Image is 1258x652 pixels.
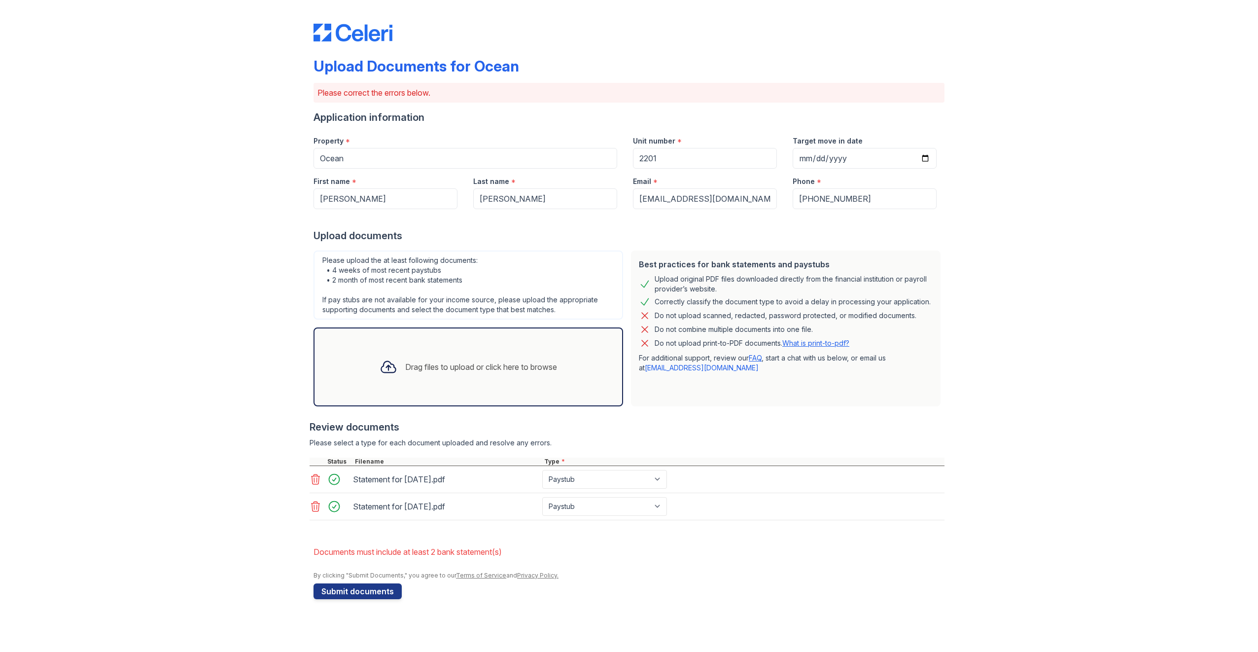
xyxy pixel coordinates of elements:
div: Review documents [310,420,944,434]
label: Phone [793,177,815,186]
div: By clicking "Submit Documents," you agree to our and [314,572,944,580]
div: Do not combine multiple documents into one file. [655,324,813,335]
a: FAQ [749,354,762,362]
a: What is print-to-pdf? [782,339,849,347]
li: Documents must include at least 2 bank statement(s) [314,542,944,562]
label: Target move in date [793,136,863,146]
div: Status [325,458,353,466]
div: Application information [314,110,944,124]
label: Last name [473,177,509,186]
div: Drag files to upload or click here to browse [405,361,557,373]
label: First name [314,177,350,186]
div: Statement for [DATE].pdf [353,499,538,514]
div: Upload documents [314,229,944,243]
a: Terms of Service [456,572,506,579]
div: Best practices for bank statements and paystubs [639,258,933,270]
img: CE_Logo_Blue-a8612792a0a2168367f1c8372b55b34899dd931a85d93a1a3d3e32e68fde9ad4.png [314,24,392,41]
label: Unit number [633,136,675,146]
div: Please upload the at least following documents: • 4 weeks of most recent paystubs • 2 month of mo... [314,251,623,320]
a: Privacy Policy. [517,572,559,579]
div: Upload Documents for Ocean [314,57,519,75]
a: [EMAIL_ADDRESS][DOMAIN_NAME] [645,363,759,372]
p: For additional support, review our , start a chat with us below, or email us at [639,353,933,373]
div: Correctly classify the document type to avoid a delay in processing your application. [655,296,931,308]
p: Do not upload print-to-PDF documents. [655,338,849,348]
div: Statement for [DATE].pdf [353,471,538,487]
div: Do not upload scanned, redacted, password protected, or modified documents. [655,310,916,322]
button: Submit documents [314,583,402,599]
label: Property [314,136,344,146]
div: Please select a type for each document uploaded and resolve any errors. [310,438,944,448]
div: Filename [353,458,542,466]
div: Upload original PDF files downloaded directly from the financial institution or payroll provider’... [655,274,933,294]
p: Please correct the errors below. [317,87,941,99]
div: Type [542,458,944,466]
label: Email [633,177,651,186]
